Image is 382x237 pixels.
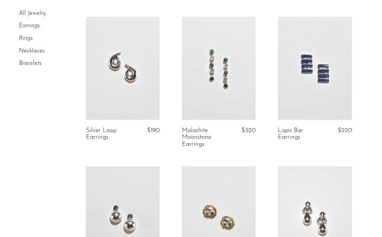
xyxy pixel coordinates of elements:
span: $320 [241,127,256,134]
a: Malachite Moonstone Earrings [182,127,229,148]
a: Rings [19,35,33,41]
a: All Jewelry [19,10,46,16]
a: Bracelets [19,60,42,66]
a: Silver Loop Earrings [86,127,133,141]
span: $220 [338,127,352,134]
a: Earrings [19,23,40,29]
a: Necklaces [19,48,45,54]
span: $190 [147,127,160,134]
a: Lapis Bar Earrings [278,127,325,141]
